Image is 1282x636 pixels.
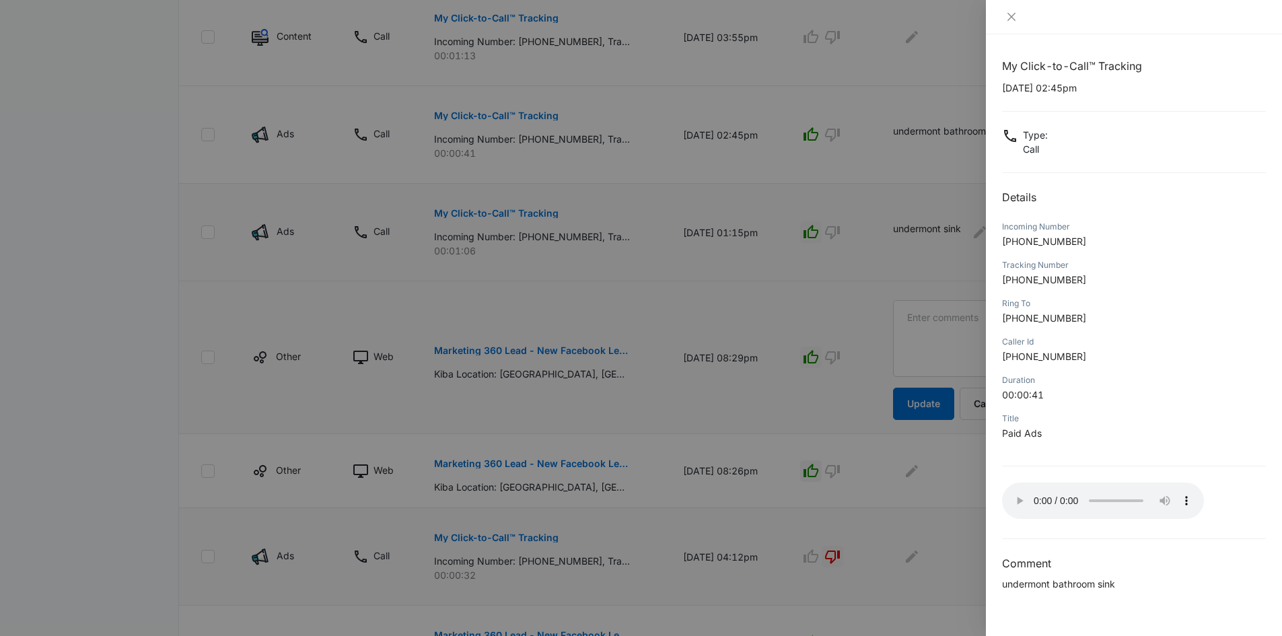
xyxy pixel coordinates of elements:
div: Caller Id [1002,336,1266,348]
p: undermont bathroom sink [1002,577,1266,591]
p: [DATE] 02:45pm [1002,81,1266,95]
span: [PHONE_NUMBER] [1002,236,1086,247]
div: Tracking Number [1002,259,1266,271]
span: close [1006,11,1017,22]
p: Call [1023,142,1048,156]
p: Type : [1023,128,1048,142]
span: 00:00:41 [1002,389,1044,400]
div: Incoming Number [1002,221,1266,233]
h1: My Click-to-Call™ Tracking [1002,58,1266,74]
div: Duration [1002,374,1266,386]
span: [PHONE_NUMBER] [1002,312,1086,324]
div: Title [1002,413,1266,425]
audio: Your browser does not support the audio tag. [1002,483,1204,519]
h3: Comment [1002,555,1266,571]
h2: Details [1002,189,1266,205]
div: Ring To [1002,297,1266,310]
span: [PHONE_NUMBER] [1002,351,1086,362]
span: Paid Ads [1002,427,1042,439]
span: [PHONE_NUMBER] [1002,274,1086,285]
button: Close [1002,11,1021,23]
